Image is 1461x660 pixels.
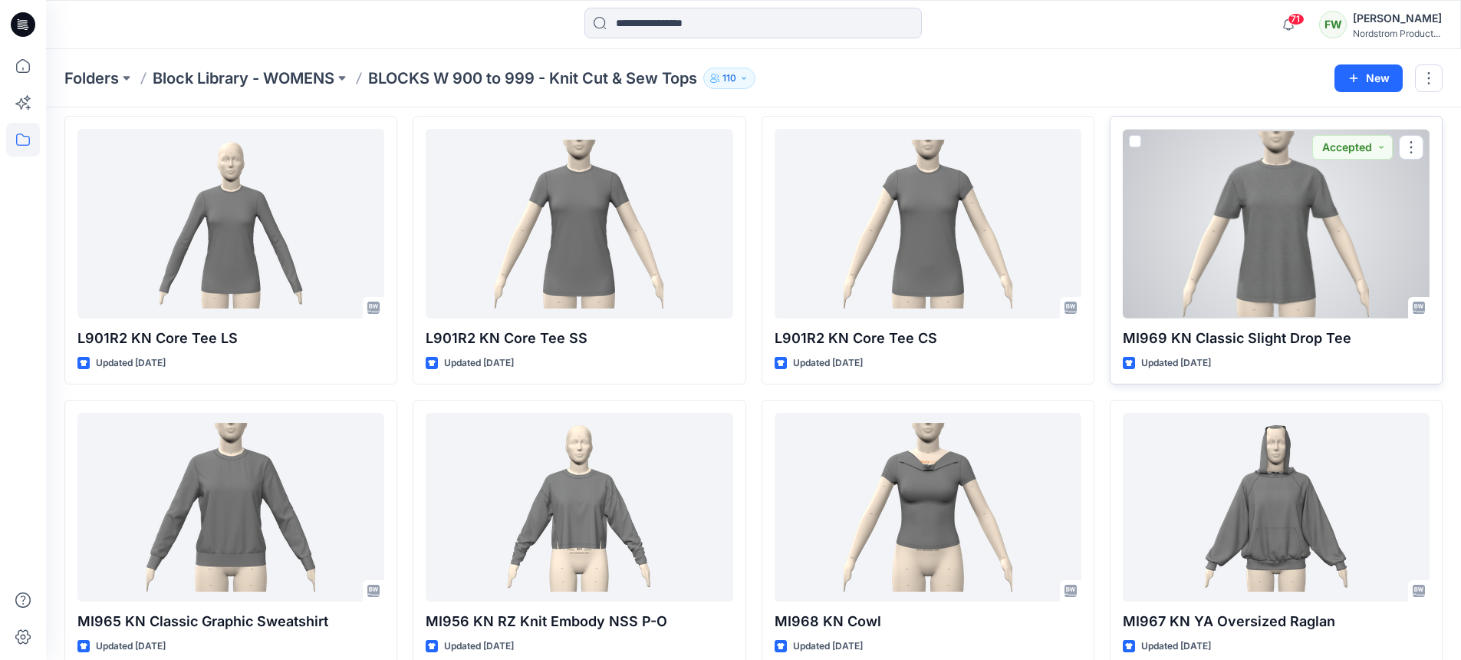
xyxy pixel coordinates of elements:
[77,611,384,632] p: MI965 KN Classic Graphic Sweatshirt
[775,413,1081,602] a: MI968 KN Cowl
[64,68,119,89] a: Folders
[96,355,166,371] p: Updated [DATE]
[1353,9,1442,28] div: [PERSON_NAME]
[426,611,732,632] p: MI956 KN RZ Knit Embody NSS P-O
[1141,639,1211,655] p: Updated [DATE]
[1288,13,1305,25] span: 71
[703,68,755,89] button: 110
[793,355,863,371] p: Updated [DATE]
[775,328,1081,349] p: L901R2 KN Core Tee CS
[77,129,384,318] a: L901R2 KN Core Tee LS
[1141,355,1211,371] p: Updated [DATE]
[426,328,732,349] p: L901R2 KN Core Tee SS
[722,70,736,87] p: 110
[793,639,863,655] p: Updated [DATE]
[1123,328,1430,349] p: MI969 KN Classic Slight Drop Tee
[775,611,1081,632] p: MI968 KN Cowl
[775,129,1081,318] a: L901R2 KN Core Tee CS
[444,355,514,371] p: Updated [DATE]
[1319,11,1347,38] div: FW
[1123,129,1430,318] a: MI969 KN Classic Slight Drop Tee
[77,328,384,349] p: L901R2 KN Core Tee LS
[1123,413,1430,602] a: MI967 KN YA Oversized Raglan
[444,639,514,655] p: Updated [DATE]
[368,68,697,89] p: BLOCKS W 900 to 999 - Knit Cut & Sew Tops
[153,68,334,89] a: Block Library - WOMENS
[1123,611,1430,632] p: MI967 KN YA Oversized Raglan
[426,413,732,602] a: MI956 KN RZ Knit Embody NSS P-O
[426,129,732,318] a: L901R2 KN Core Tee SS
[1353,28,1442,39] div: Nordstrom Product...
[77,413,384,602] a: MI965 KN Classic Graphic Sweatshirt
[1334,64,1403,92] button: New
[96,639,166,655] p: Updated [DATE]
